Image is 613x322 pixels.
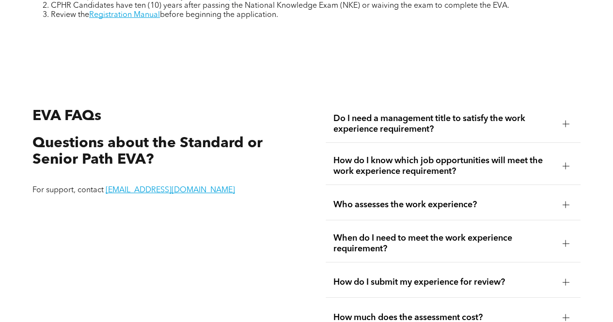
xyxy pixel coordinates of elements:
[32,109,101,123] span: EVA FAQs
[333,155,555,177] span: How do I know which job opportunities will meet the work experience requirement?
[51,1,582,11] li: CPHR Candidates have ten (10) years after passing the National Knowledge Exam (NKE) or waiving th...
[333,199,555,210] span: Who assesses the work experience?
[51,11,582,20] li: Review the before beginning the application.
[333,113,555,135] span: Do I need a management title to satisfy the work experience requirement?
[333,233,555,254] span: When do I need to meet the work experience requirement?
[89,11,160,19] a: Registration Manual
[333,277,555,288] span: How do I submit my experience for review?
[106,186,235,194] a: [EMAIL_ADDRESS][DOMAIN_NAME]
[32,136,263,168] span: Questions about the Standard or Senior Path EVA?
[32,186,104,194] span: For support, contact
